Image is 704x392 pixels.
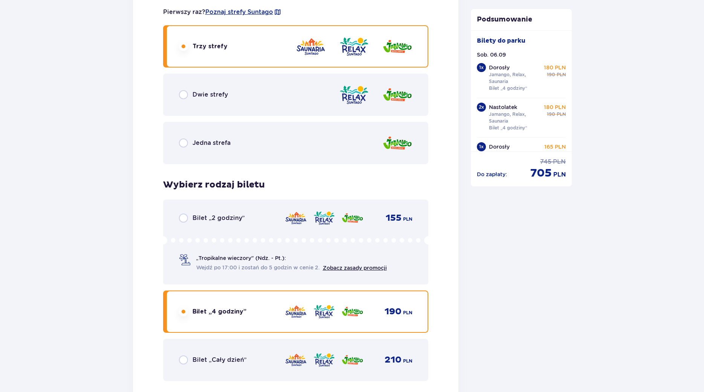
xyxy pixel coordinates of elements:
p: „Tropikalne wieczory" (Ndz. - Pt.): [196,254,286,262]
p: 190 [547,111,555,118]
p: Dorosły [489,64,510,71]
img: zone logo [285,304,307,320]
p: Podsumowanie [471,15,572,24]
p: Trzy strefy [192,42,228,51]
p: PLN [553,158,566,166]
p: 190 [385,306,402,317]
p: Dwie strefy [192,91,228,99]
p: Jamango, Relax, Saunaria [489,111,541,125]
img: zone logo [341,352,363,368]
p: Jamango, Relax [489,151,525,157]
a: Poznaj strefy Suntago [205,8,273,16]
p: PLN [557,71,566,78]
img: zone logo [285,210,307,226]
p: Bilet „Cały dzień” [192,356,247,364]
div: 1 x [477,63,486,72]
img: zone logo [285,352,307,368]
img: zone logo [313,352,335,368]
p: Jamango, Relax, Saunaria [489,71,541,85]
p: Dorosły [489,143,510,151]
p: 180 PLN [544,64,566,71]
p: 190 [547,71,555,78]
p: 210 [385,354,402,366]
p: PLN [403,358,412,364]
p: PLN [557,111,566,118]
img: zone logo [339,84,369,106]
img: zone logo [339,36,369,57]
img: zone logo [341,210,363,226]
img: zone logo [382,84,412,106]
p: 745 [540,158,551,166]
p: 705 [530,166,552,180]
p: PLN [403,216,412,223]
p: PLN [553,171,566,179]
span: Wejdź po 17:00 i zostań do 5 godzin w cenie 2. [196,264,320,271]
p: Bilet „4 godziny” [192,307,246,316]
p: Bilety do parku [477,37,525,45]
img: zone logo [313,304,335,320]
img: zone logo [382,36,412,57]
img: zone logo [313,210,335,226]
p: PLN [403,309,412,316]
p: 165 PLN [544,143,566,151]
p: Wybierz rodzaj biletu [163,179,265,191]
p: Pierwszy raz? [163,8,281,16]
p: Sob. 06.09 [477,51,506,58]
img: zone logo [341,304,363,320]
p: Bilet „2 godziny” [192,214,245,222]
p: PLN [557,151,566,157]
img: zone logo [296,36,326,57]
div: 1 x [477,142,486,151]
p: 175 [548,151,555,157]
p: Jedna strefa [192,139,231,147]
p: Nastolatek [489,103,517,111]
p: 155 [386,212,402,224]
p: Do zapłaty : [477,171,507,178]
p: 180 PLN [544,103,566,111]
a: Zobacz zasady promocji [323,265,387,271]
p: Bilet „4 godziny” [489,125,527,131]
p: Bilet „4 godziny” [489,85,527,92]
div: 2 x [477,103,486,112]
img: zone logo [382,132,412,154]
